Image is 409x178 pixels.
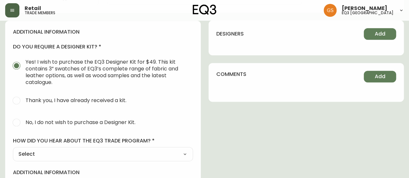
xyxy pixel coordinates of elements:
h4: designers [216,30,244,37]
label: additional information [13,169,193,176]
label: how did you hear about the eq3 trade program? [13,137,193,144]
h5: trade members [25,11,55,15]
h4: do you require a designer kit? [13,43,193,50]
h4: comments [216,71,246,78]
span: Retail [25,6,41,11]
button: Add [364,28,396,40]
span: Yes! I wish to purchase the EQ3 Designer Kit for $49. This kit contains 3” swatches of EQ3’s comp... [26,58,188,86]
button: Add [364,71,396,82]
h5: eq3 [GEOGRAPHIC_DATA] [342,11,393,15]
h4: additional information [13,28,193,36]
span: Thank you, I have already received a kit. [26,97,126,104]
span: No, I do not wish to purchase a Designer Kit. [26,119,135,126]
img: 6b403d9c54a9a0c30f681d41f5fc2571 [324,4,337,17]
img: logo [193,5,217,15]
span: Add [375,30,385,37]
span: [PERSON_NAME] [342,6,387,11]
span: Add [375,73,385,80]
